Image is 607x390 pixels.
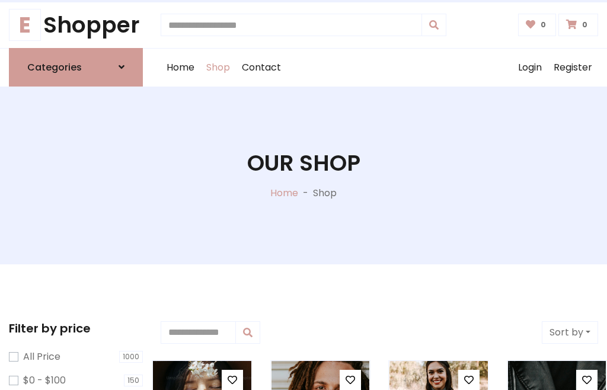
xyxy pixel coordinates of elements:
[9,321,143,335] h5: Filter by price
[23,350,60,364] label: All Price
[27,62,82,73] h6: Categories
[579,20,590,30] span: 0
[558,14,598,36] a: 0
[548,49,598,87] a: Register
[119,351,143,363] span: 1000
[247,150,360,177] h1: Our Shop
[23,373,66,388] label: $0 - $100
[200,49,236,87] a: Shop
[236,49,287,87] a: Contact
[270,186,298,200] a: Home
[9,12,143,39] h1: Shopper
[538,20,549,30] span: 0
[9,48,143,87] a: Categories
[542,321,598,344] button: Sort by
[124,375,143,386] span: 150
[298,186,313,200] p: -
[512,49,548,87] a: Login
[518,14,557,36] a: 0
[9,12,143,39] a: EShopper
[313,186,337,200] p: Shop
[161,49,200,87] a: Home
[9,9,41,41] span: E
